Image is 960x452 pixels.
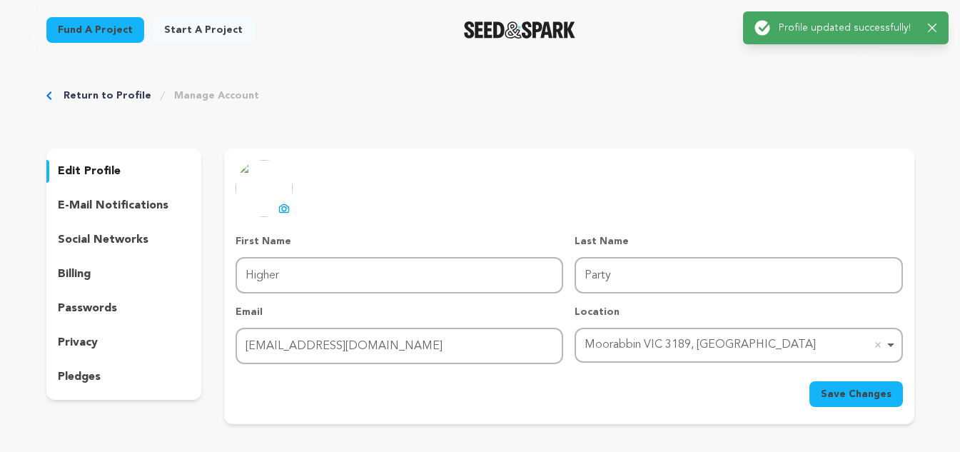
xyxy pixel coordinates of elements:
p: privacy [58,334,98,351]
button: privacy [46,331,202,354]
input: Email [236,328,563,364]
p: edit profile [58,163,121,180]
button: passwords [46,297,202,320]
input: First Name [236,257,563,293]
span: Save Changes [821,387,891,401]
a: Manage Account [174,89,259,103]
p: Last Name [575,234,902,248]
p: e-mail notifications [58,197,168,214]
a: Return to Profile [64,89,151,103]
a: Seed&Spark Homepage [464,21,576,39]
div: Moorabbin VIC 3189, [GEOGRAPHIC_DATA] [585,335,884,356]
a: Start a project [153,17,254,43]
p: First Name [236,234,563,248]
button: edit profile [46,160,202,183]
p: Location [575,305,902,319]
button: billing [46,263,202,286]
button: social networks [46,228,202,251]
p: social networks [58,231,148,248]
button: Save Changes [809,381,903,407]
a: Fund a project [46,17,144,43]
p: billing [58,266,91,283]
p: Profile updated successfully! [779,21,916,35]
button: Remove item: 'ChIJA-4YjQZs1moRMN6MIXVWBAU' [871,338,885,352]
input: Last Name [575,257,902,293]
button: e-mail notifications [46,194,202,217]
p: Email [236,305,563,319]
p: pledges [58,368,101,386]
button: pledges [46,366,202,388]
div: Breadcrumb [46,89,914,103]
img: Seed&Spark Logo Dark Mode [464,21,576,39]
p: passwords [58,300,117,317]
